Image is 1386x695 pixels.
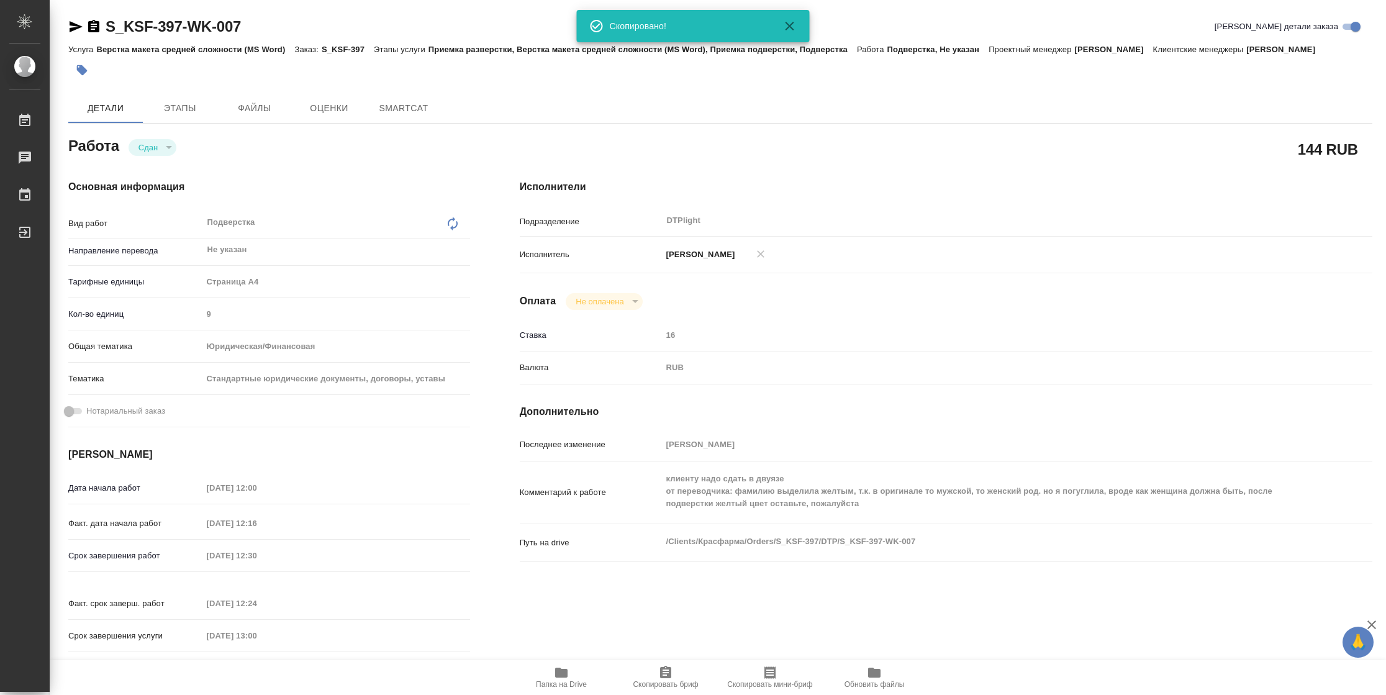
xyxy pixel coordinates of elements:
[857,45,887,54] p: Работа
[202,368,470,389] div: Стандартные юридические документы, договоры, уставы
[68,276,202,288] p: Тарифные единицы
[536,680,587,689] span: Папка на Drive
[662,531,1302,552] textarea: /Clients/Красфарма/Orders/S_KSF-397/DTP/S_KSF-397-WK-007
[68,597,202,610] p: Факт. срок заверш. работ
[1215,20,1338,33] span: [PERSON_NAME] детали заказа
[202,336,470,357] div: Юридическая/Финансовая
[202,514,311,532] input: Пустое поле
[822,660,926,695] button: Обновить файлы
[520,404,1372,419] h4: Дополнительно
[96,45,294,54] p: Верстка макета средней сложности (MS Word)
[68,134,119,156] h2: Работа
[202,594,311,612] input: Пустое поле
[86,405,165,417] span: Нотариальный заказ
[150,101,210,116] span: Этапы
[520,294,556,309] h4: Оплата
[662,357,1302,378] div: RUB
[428,45,857,54] p: Приемка разверстки, Верстка макета средней сложности (MS Word), Приемка подверстки, Подверстка
[662,468,1302,514] textarea: клиенту надо сдать в двуязе от переводчика: фамилию выделила желтым, т.к. в оригинале то мужской,...
[520,179,1372,194] h4: Исполнители
[1075,45,1153,54] p: [PERSON_NAME]
[374,45,428,54] p: Этапы услуги
[662,435,1302,453] input: Пустое поле
[509,660,614,695] button: Папка на Drive
[202,479,311,497] input: Пустое поле
[322,45,374,54] p: S_KSF-397
[225,101,284,116] span: Файлы
[68,217,202,230] p: Вид работ
[520,329,662,342] p: Ставка
[633,680,698,689] span: Скопировать бриф
[566,293,642,310] div: Сдан
[775,19,805,34] button: Закрыть
[662,248,735,261] p: [PERSON_NAME]
[520,537,662,549] p: Путь на drive
[68,517,202,530] p: Факт. дата начала работ
[1246,45,1325,54] p: [PERSON_NAME]
[68,179,470,194] h4: Основная информация
[887,45,989,54] p: Подверстка, Не указан
[68,19,83,34] button: Скопировать ссылку для ЯМессенджера
[68,630,202,642] p: Срок завершения услуги
[129,139,176,156] div: Сдан
[68,45,96,54] p: Услуга
[520,438,662,451] p: Последнее изменение
[718,660,822,695] button: Скопировать мини-бриф
[68,245,202,257] p: Направление перевода
[520,486,662,499] p: Комментарий к работе
[76,101,135,116] span: Детали
[572,296,627,307] button: Не оплачена
[1347,629,1369,655] span: 🙏
[68,308,202,320] p: Кол-во единиц
[68,550,202,562] p: Срок завершения работ
[202,627,311,645] input: Пустое поле
[68,57,96,84] button: Добавить тэг
[1343,627,1374,658] button: 🙏
[610,20,765,32] div: Скопировано!
[1298,139,1358,160] h2: 144 RUB
[662,326,1302,344] input: Пустое поле
[1153,45,1246,54] p: Клиентские менеджеры
[520,248,662,261] p: Исполнитель
[294,45,321,54] p: Заказ:
[374,101,433,116] span: SmartCat
[727,680,812,689] span: Скопировать мини-бриф
[68,482,202,494] p: Дата начала работ
[520,361,662,374] p: Валюта
[68,373,202,385] p: Тематика
[86,19,101,34] button: Скопировать ссылку
[299,101,359,116] span: Оценки
[68,447,470,462] h4: [PERSON_NAME]
[106,18,241,35] a: S_KSF-397-WK-007
[520,216,662,228] p: Подразделение
[68,340,202,353] p: Общая тематика
[135,142,161,153] button: Сдан
[202,305,470,323] input: Пустое поле
[614,660,718,695] button: Скопировать бриф
[202,271,470,293] div: Страница А4
[989,45,1074,54] p: Проектный менеджер
[845,680,905,689] span: Обновить файлы
[202,547,311,565] input: Пустое поле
